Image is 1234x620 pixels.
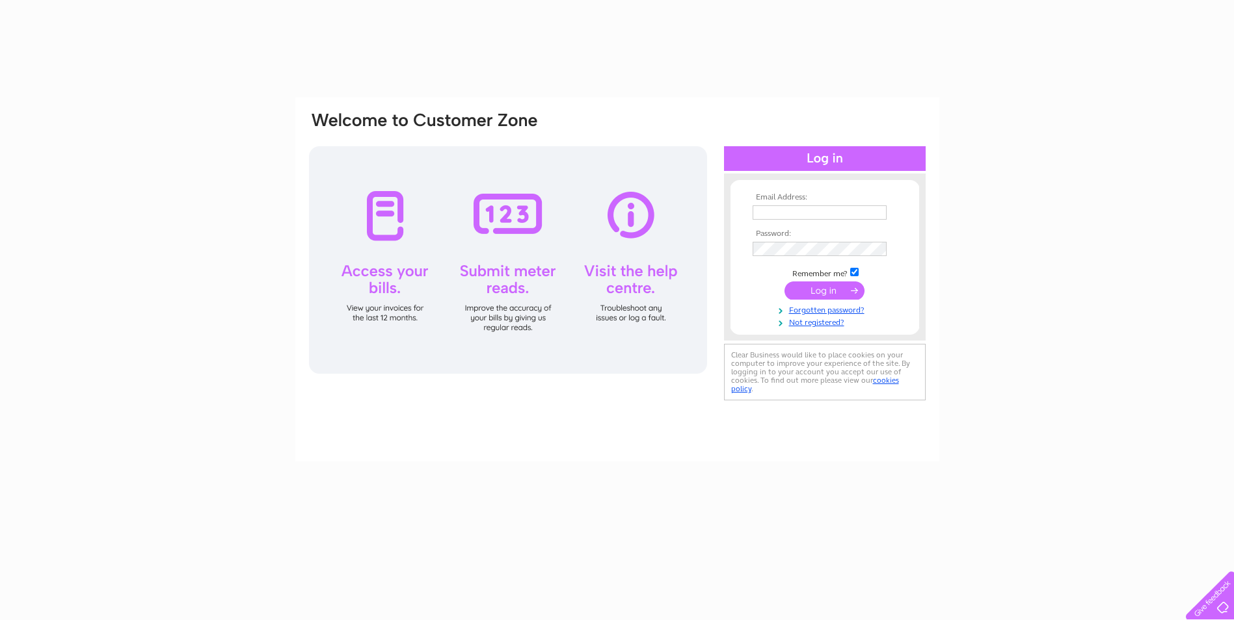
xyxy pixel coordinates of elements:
[785,281,865,300] input: Submit
[749,229,900,239] th: Password:
[749,193,900,202] th: Email Address:
[724,344,926,400] div: Clear Business would like to place cookies on your computer to improve your experience of the sit...
[753,303,900,315] a: Forgotten password?
[731,376,899,393] a: cookies policy
[749,266,900,279] td: Remember me?
[753,315,900,328] a: Not registered?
